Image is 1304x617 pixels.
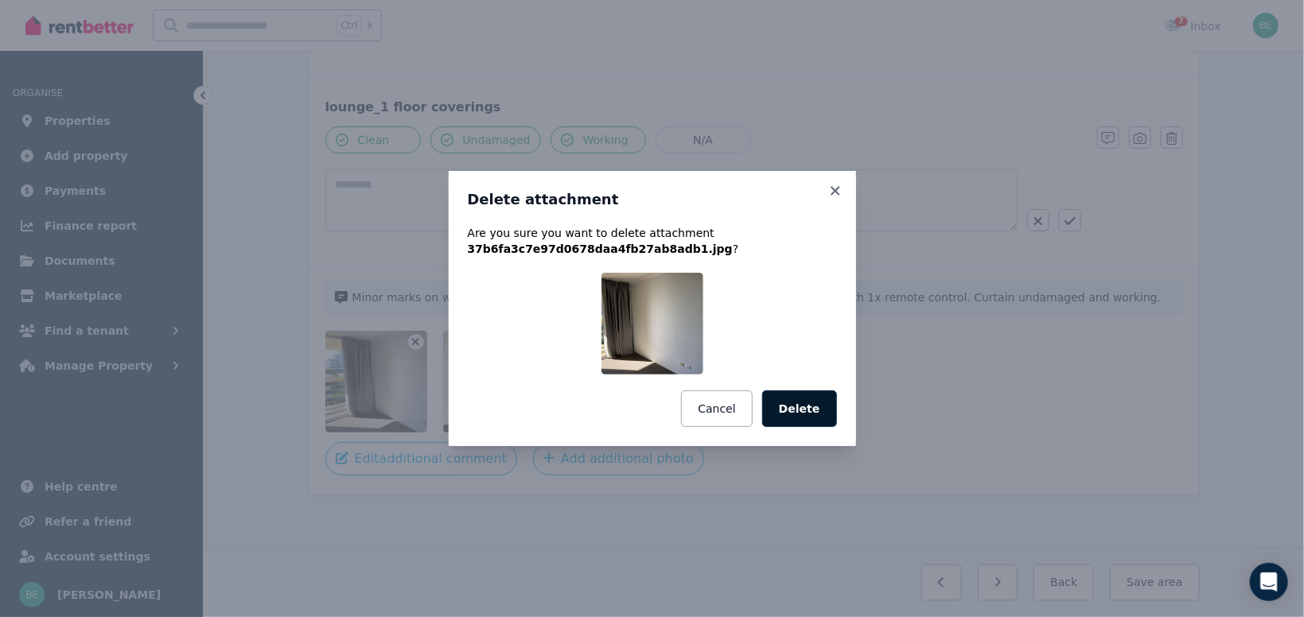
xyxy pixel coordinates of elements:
span: 37b6fa3c7e97d0678daa4fb27ab8adb1.jpg [468,243,733,255]
h3: Delete attachment [468,190,837,209]
p: Are you sure you want to delete attachment ? [468,225,837,257]
button: Cancel [681,390,752,427]
div: Open Intercom Messenger [1250,563,1288,601]
button: Delete [762,390,837,427]
img: 37b6fa3c7e97d0678daa4fb27ab8adb1.jpg [601,273,703,374]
